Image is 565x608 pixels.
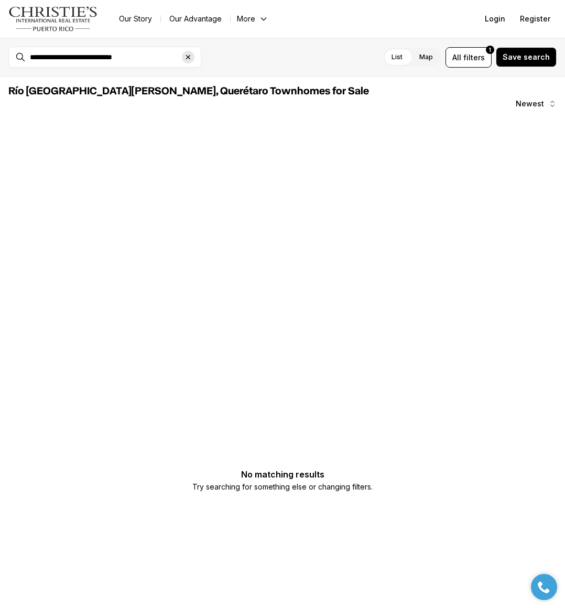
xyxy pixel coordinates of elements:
[231,12,275,26] button: More
[161,12,230,26] a: Our Advantage
[452,52,461,63] span: All
[503,53,550,61] span: Save search
[411,48,441,67] label: Map
[111,12,160,26] a: Our Story
[8,6,98,31] img: logo
[192,470,373,479] p: No matching results
[485,15,505,23] span: Login
[8,86,369,96] span: Río [GEOGRAPHIC_DATA][PERSON_NAME], Querétaro Townhomes for Sale
[509,93,563,114] button: Newest
[520,15,550,23] span: Register
[489,46,491,54] span: 1
[463,52,485,63] span: filters
[514,8,557,29] button: Register
[182,47,201,67] button: Clear search input
[496,47,557,67] button: Save search
[192,481,373,493] p: Try searching for something else or changing filters.
[479,8,512,29] button: Login
[516,100,544,108] span: Newest
[383,48,411,67] label: List
[446,47,492,68] button: Allfilters1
